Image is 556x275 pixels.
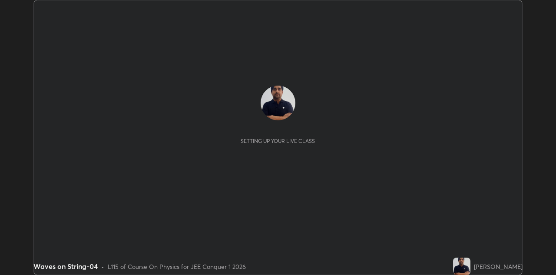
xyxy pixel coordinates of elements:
[241,138,315,144] div: Setting up your live class
[453,258,470,275] img: 7ef12e9526204b6db105cf6f6d810fe9.jpg
[33,261,98,272] div: Waves on String-04
[101,262,104,271] div: •
[108,262,246,271] div: L115 of Course On Physics for JEE Conquer 1 2026
[261,86,295,120] img: 7ef12e9526204b6db105cf6f6d810fe9.jpg
[474,262,523,271] div: [PERSON_NAME]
